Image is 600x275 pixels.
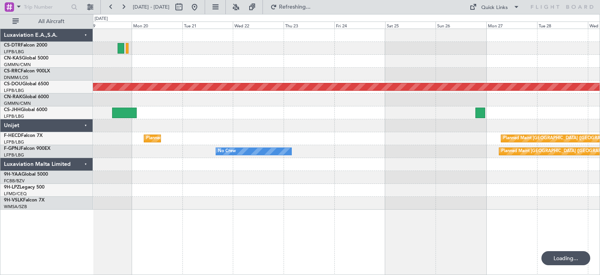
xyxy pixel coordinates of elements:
[4,49,24,55] a: LFPB/LBG
[4,172,48,177] a: 9H-YAAGlobal 5000
[4,113,24,119] a: LFPB/LBG
[4,82,22,86] span: CS-DOU
[233,22,284,29] div: Wed 22
[218,146,236,157] div: No Crew
[4,185,20,190] span: 9H-LPZ
[267,1,314,13] button: Refreshing...
[4,69,21,74] span: CS-RRC
[4,43,21,48] span: CS-DTR
[4,133,43,138] a: F-HECDFalcon 7X
[4,62,31,68] a: GMMN/CMN
[4,198,45,203] a: 9H-VSLKFalcon 7X
[9,15,85,28] button: All Aircraft
[4,204,27,210] a: WMSA/SZB
[146,133,269,144] div: Planned Maint [GEOGRAPHIC_DATA] ([GEOGRAPHIC_DATA])
[4,178,25,184] a: FCBB/BZV
[4,198,23,203] span: 9H-VSLK
[4,56,22,61] span: CN-KAS
[4,82,49,86] a: CS-DOUGlobal 6500
[4,146,50,151] a: F-GPNJFalcon 900EX
[4,95,49,99] a: CN-RAKGlobal 6000
[4,43,47,48] a: CS-DTRFalcon 2000
[4,152,24,158] a: LFPB/LBG
[385,22,436,29] div: Sat 25
[182,22,233,29] div: Tue 21
[4,172,21,177] span: 9H-YAA
[24,1,69,13] input: Trip Number
[481,4,508,12] div: Quick Links
[466,1,523,13] button: Quick Links
[4,133,21,138] span: F-HECD
[334,22,385,29] div: Fri 24
[4,108,47,112] a: CS-JHHGlobal 6000
[4,108,21,112] span: CS-JHH
[284,22,334,29] div: Thu 23
[4,69,50,74] a: CS-RRCFalcon 900LX
[436,22,486,29] div: Sun 26
[4,146,21,151] span: F-GPNJ
[537,22,588,29] div: Tue 28
[279,4,311,10] span: Refreshing...
[4,185,45,190] a: 9H-LPZLegacy 500
[541,251,590,265] div: Loading...
[4,88,24,93] a: LFPB/LBG
[81,22,132,29] div: Sun 19
[4,95,22,99] span: CN-RAK
[486,22,537,29] div: Mon 27
[133,4,170,11] span: [DATE] - [DATE]
[4,75,28,81] a: DNMM/LOS
[20,19,82,24] span: All Aircraft
[132,22,182,29] div: Mon 20
[4,56,48,61] a: CN-KASGlobal 5000
[4,101,31,106] a: GMMN/CMN
[4,139,24,145] a: LFPB/LBG
[4,191,27,197] a: LFMD/CEQ
[95,16,108,22] div: [DATE]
